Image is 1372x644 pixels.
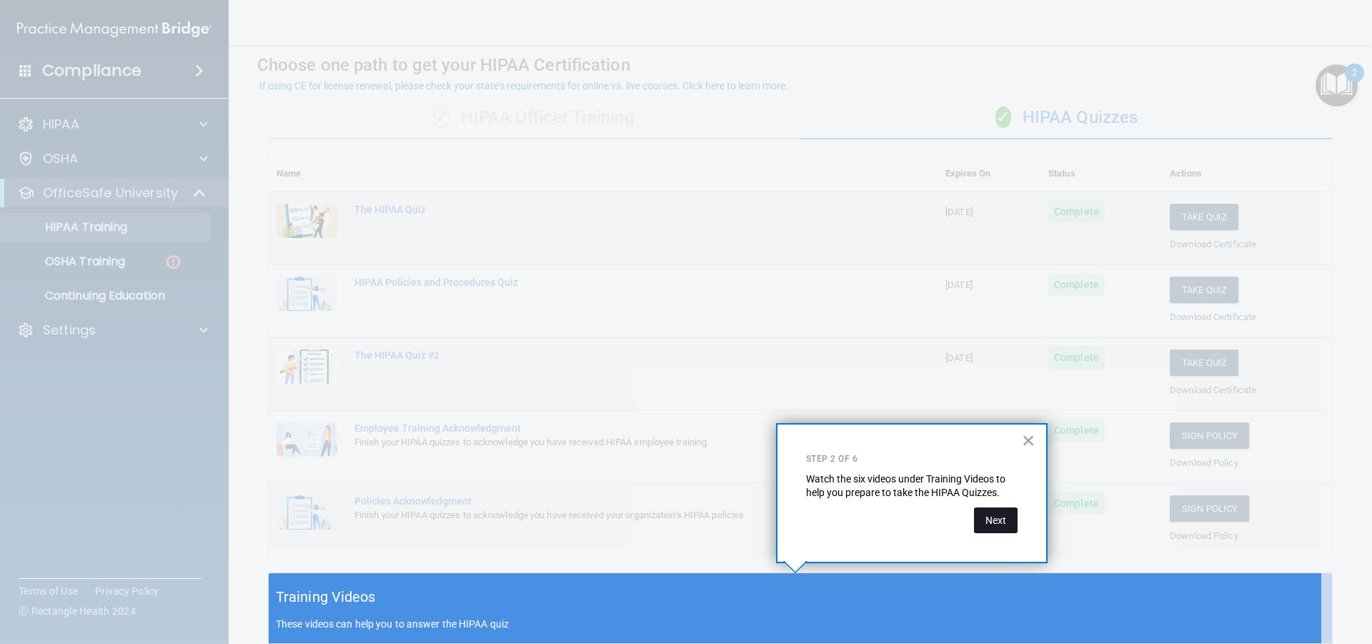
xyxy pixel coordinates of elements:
[276,618,1325,630] p: These videos can help you to answer the HIPAA quiz
[974,507,1018,533] button: Next
[1022,429,1035,452] button: Close
[806,453,1018,465] p: Step 2 of 6
[806,472,1018,500] p: Watch the six videos under Training Videos to help you prepare to take the HIPAA Quizzes.
[1125,543,1355,600] iframe: Drift Widget Chat Controller
[276,585,376,610] h5: Training Videos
